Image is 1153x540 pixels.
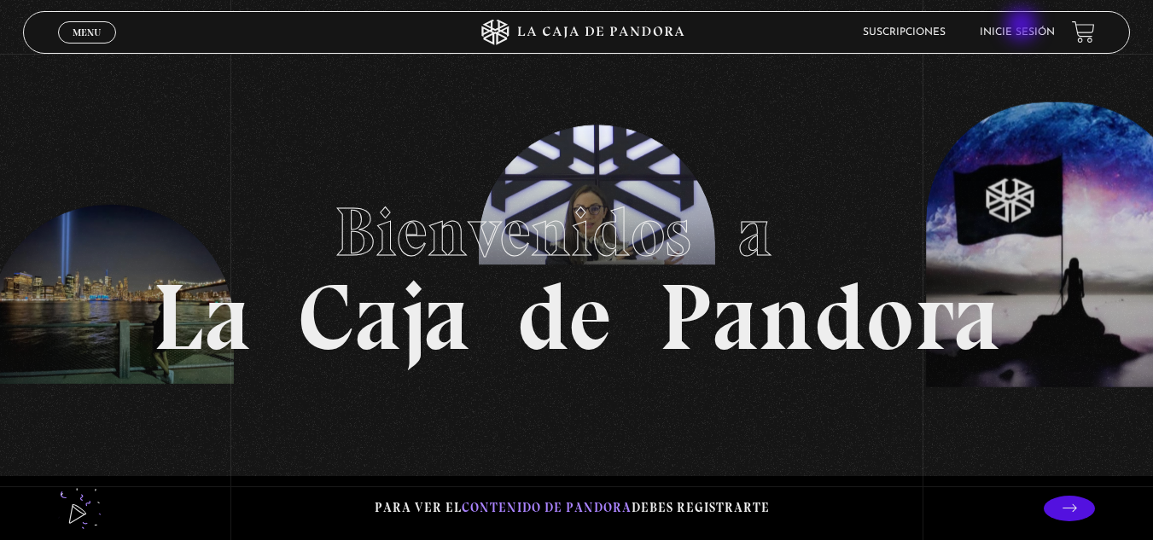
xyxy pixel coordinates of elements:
span: contenido de Pandora [462,500,632,515]
span: Bienvenidos a [335,191,819,273]
span: Menu [73,27,101,38]
a: Inicie sesión [980,27,1055,38]
span: Cerrar [67,41,107,53]
a: View your shopping cart [1072,20,1095,44]
a: Suscripciones [863,27,946,38]
p: Para ver el debes registrarte [375,496,770,520]
h1: La Caja de Pandora [153,177,1000,364]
